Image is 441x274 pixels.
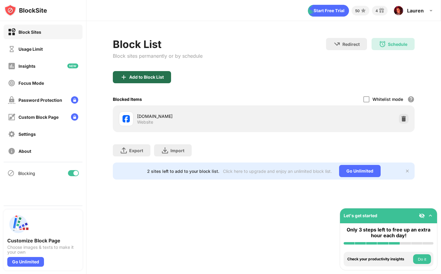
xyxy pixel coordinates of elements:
div: Block sites permanently or by schedule [113,53,203,59]
div: Block Sites [19,29,41,35]
img: logo-blocksite.svg [4,4,47,16]
img: lock-menu.svg [71,113,78,121]
img: focus-off.svg [8,79,15,87]
img: ACg8ocL3kQ6uuwwdKCB1h8O1UwxrYEORmbZntOkUhIBG35N11xz96f_1=s96-c [394,6,403,15]
div: Only 3 steps left to free up an extra hour each day! [344,227,433,238]
img: push-custom-page.svg [7,213,29,235]
img: lock-menu.svg [71,96,78,104]
div: 2 sites left to add to your block list. [147,169,219,174]
div: Custom Block Page [19,115,59,120]
div: Import [170,148,184,153]
div: Add to Block List [129,75,164,80]
img: favicons [123,115,130,122]
div: Click here to upgrade and enjoy an unlimited block list. [223,169,332,174]
img: eye-not-visible.svg [419,213,425,219]
div: Blocking [18,171,35,176]
img: block-on.svg [8,28,15,36]
button: Do it [413,254,431,264]
img: blocking-icon.svg [7,170,15,177]
img: x-button.svg [405,169,410,173]
div: Customize Block Page [7,238,79,244]
div: Focus Mode [19,80,44,86]
div: Lauren [407,8,424,14]
div: 4 [375,9,378,13]
div: Export [129,148,143,153]
div: About [19,149,31,154]
div: Password Protection [19,98,62,103]
div: Go Unlimited [7,257,44,267]
div: Blocked Items [113,97,142,102]
div: 50 [355,9,360,13]
div: animation [308,5,349,17]
div: Whitelist mode [372,97,403,102]
div: Redirect [342,42,360,47]
div: Choose images & texts to make it your own [7,245,79,255]
div: Schedule [388,42,407,47]
div: Website [137,119,153,125]
img: reward-small.svg [378,7,385,14]
img: insights-off.svg [8,62,15,70]
div: Usage Limit [19,46,43,52]
div: Go Unlimited [339,165,381,177]
img: new-icon.svg [67,63,78,68]
img: omni-setup-toggle.svg [427,213,433,219]
img: settings-off.svg [8,130,15,138]
img: points-small.svg [360,7,367,14]
img: about-off.svg [8,147,15,155]
img: customize-block-page-off.svg [8,113,15,121]
img: time-usage-off.svg [8,45,15,53]
div: Block List [113,38,203,50]
div: Check your productivity insights [347,257,412,261]
div: Let's get started [344,213,377,218]
div: Settings [19,132,36,137]
img: password-protection-off.svg [8,96,15,104]
div: Insights [19,63,35,69]
div: [DOMAIN_NAME] [137,113,264,119]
